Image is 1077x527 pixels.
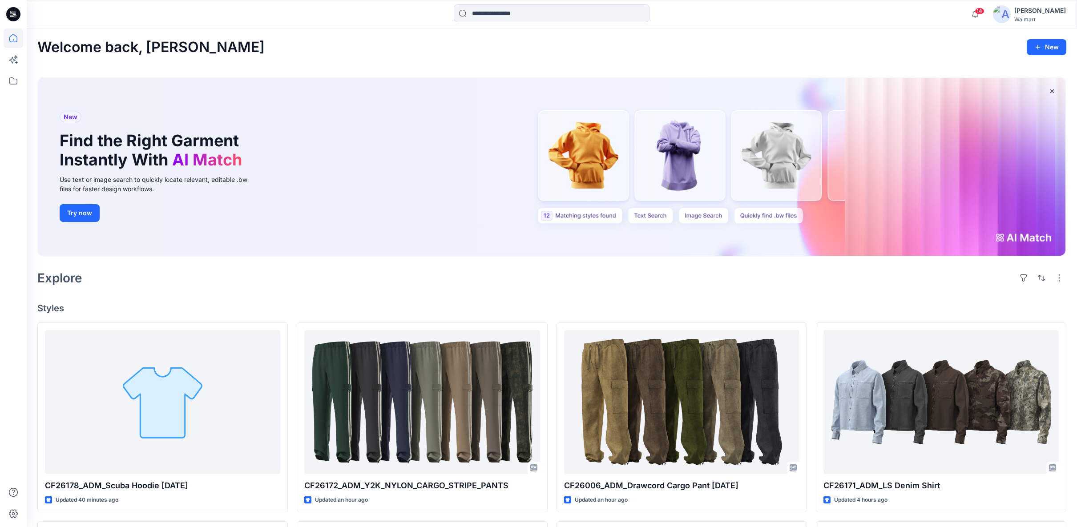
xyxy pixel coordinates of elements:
span: AI Match [172,150,242,169]
a: CF26171_ADM_LS Denim Shirt [823,330,1059,474]
span: New [64,112,77,122]
div: Use text or image search to quickly locate relevant, editable .bw files for faster design workflows. [60,175,260,193]
p: CF26178_ADM_Scuba Hoodie [DATE] [45,479,280,492]
button: New [1027,39,1066,55]
p: CF26006_ADM_Drawcord Cargo Pant [DATE] [564,479,799,492]
p: Updated an hour ago [315,495,368,505]
div: [PERSON_NAME] [1014,5,1066,16]
p: Updated 4 hours ago [834,495,887,505]
p: Updated an hour ago [575,495,628,505]
a: CF26172_ADM_Y2K_NYLON_CARGO_STRIPE_PANTS [304,330,540,474]
h2: Welcome back, [PERSON_NAME] [37,39,265,56]
a: CF26006_ADM_Drawcord Cargo Pant 04OCT25 [564,330,799,474]
h1: Find the Right Garment Instantly With [60,131,246,169]
div: Walmart [1014,16,1066,23]
h4: Styles [37,303,1066,314]
p: Updated 40 minutes ago [56,495,118,505]
a: CF26178_ADM_Scuba Hoodie 04OCT25 [45,330,280,474]
h2: Explore [37,271,82,285]
p: CF26171_ADM_LS Denim Shirt [823,479,1059,492]
button: Try now [60,204,100,222]
img: avatar [993,5,1011,23]
p: CF26172_ADM_Y2K_NYLON_CARGO_STRIPE_PANTS [304,479,540,492]
span: 14 [975,8,984,15]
